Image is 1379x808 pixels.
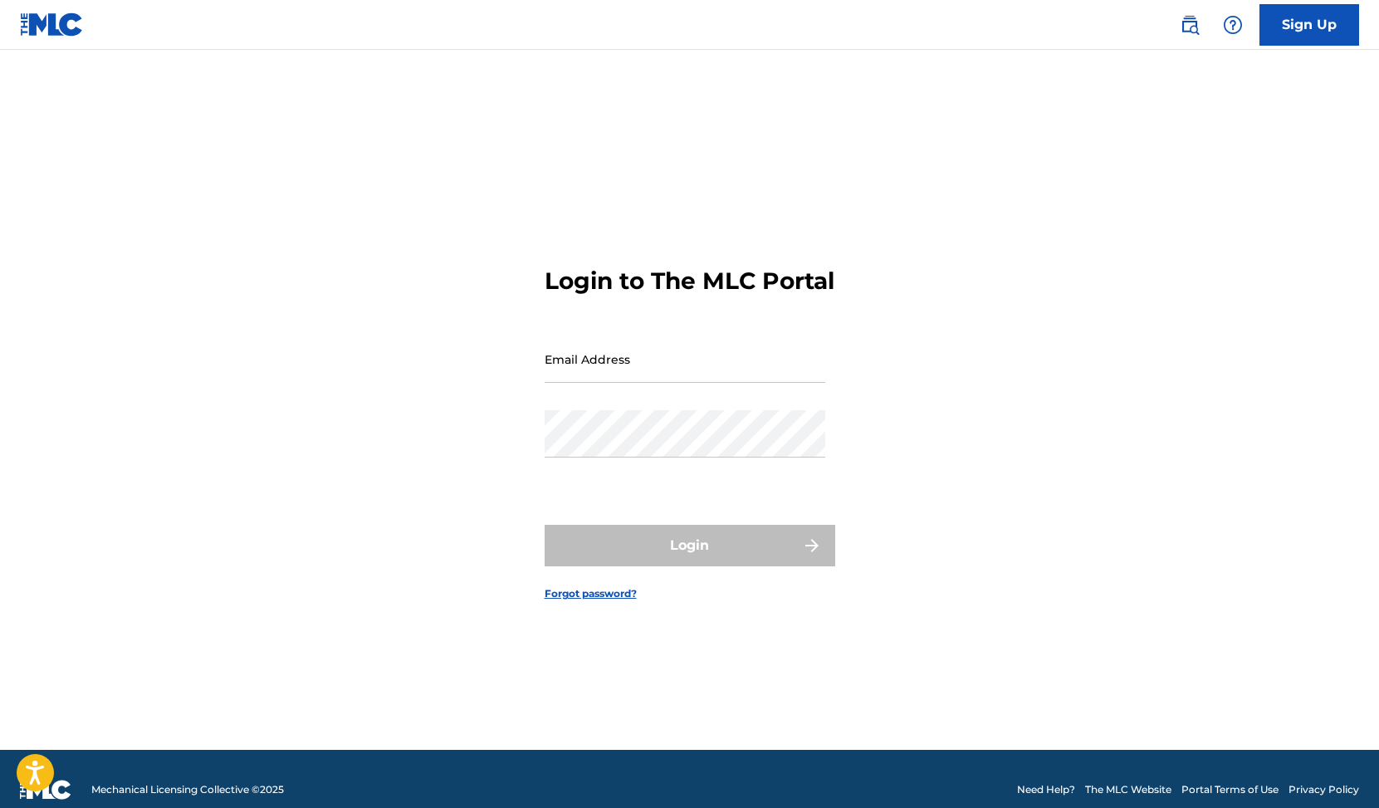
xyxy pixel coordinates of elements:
a: Sign Up [1259,4,1359,46]
a: The MLC Website [1085,782,1171,797]
img: search [1180,15,1200,35]
img: logo [20,780,71,800]
div: Help [1216,8,1249,42]
a: Privacy Policy [1289,782,1359,797]
span: Mechanical Licensing Collective © 2025 [91,782,284,797]
img: MLC Logo [20,12,84,37]
a: Public Search [1173,8,1206,42]
a: Forgot password? [545,586,637,601]
a: Portal Terms of Use [1181,782,1279,797]
img: help [1223,15,1243,35]
a: Need Help? [1017,782,1075,797]
h3: Login to The MLC Portal [545,267,834,296]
